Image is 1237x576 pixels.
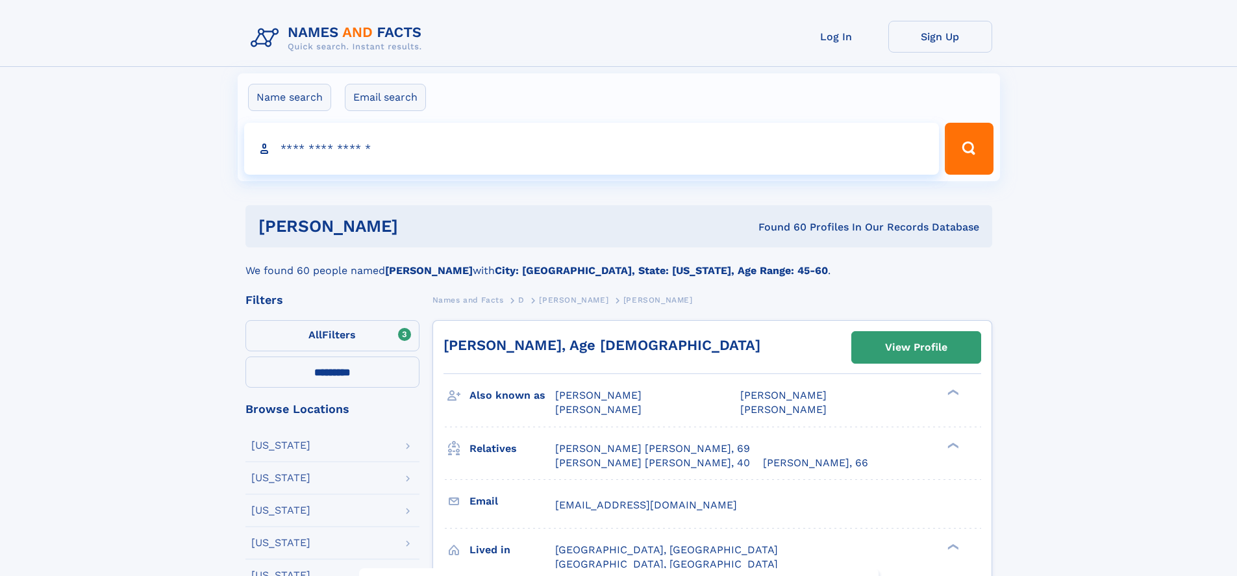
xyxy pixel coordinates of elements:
[740,403,827,416] span: [PERSON_NAME]
[258,218,579,234] h1: [PERSON_NAME]
[244,123,940,175] input: search input
[784,21,888,53] a: Log In
[245,21,432,56] img: Logo Names and Facts
[245,294,419,306] div: Filters
[444,337,760,353] a: [PERSON_NAME], Age [DEMOGRAPHIC_DATA]
[555,558,778,570] span: [GEOGRAPHIC_DATA], [GEOGRAPHIC_DATA]
[623,295,693,305] span: [PERSON_NAME]
[944,441,960,449] div: ❯
[345,84,426,111] label: Email search
[469,490,555,512] h3: Email
[945,123,993,175] button: Search Button
[555,456,750,470] a: [PERSON_NAME] [PERSON_NAME], 40
[578,220,979,234] div: Found 60 Profiles In Our Records Database
[469,384,555,407] h3: Also known as
[555,403,642,416] span: [PERSON_NAME]
[763,456,868,470] a: [PERSON_NAME], 66
[555,442,750,456] a: [PERSON_NAME] [PERSON_NAME], 69
[555,499,737,511] span: [EMAIL_ADDRESS][DOMAIN_NAME]
[245,247,992,279] div: We found 60 people named with .
[944,388,960,397] div: ❯
[245,320,419,351] label: Filters
[518,295,525,305] span: D
[555,389,642,401] span: [PERSON_NAME]
[385,264,473,277] b: [PERSON_NAME]
[308,329,322,341] span: All
[469,438,555,460] h3: Relatives
[495,264,828,277] b: City: [GEOGRAPHIC_DATA], State: [US_STATE], Age Range: 45-60
[944,542,960,551] div: ❯
[885,332,947,362] div: View Profile
[432,292,504,308] a: Names and Facts
[555,544,778,556] span: [GEOGRAPHIC_DATA], [GEOGRAPHIC_DATA]
[740,389,827,401] span: [PERSON_NAME]
[248,84,331,111] label: Name search
[852,332,981,363] a: View Profile
[539,295,608,305] span: [PERSON_NAME]
[245,403,419,415] div: Browse Locations
[518,292,525,308] a: D
[251,440,310,451] div: [US_STATE]
[251,538,310,548] div: [US_STATE]
[469,539,555,561] h3: Lived in
[251,505,310,516] div: [US_STATE]
[888,21,992,53] a: Sign Up
[539,292,608,308] a: [PERSON_NAME]
[251,473,310,483] div: [US_STATE]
